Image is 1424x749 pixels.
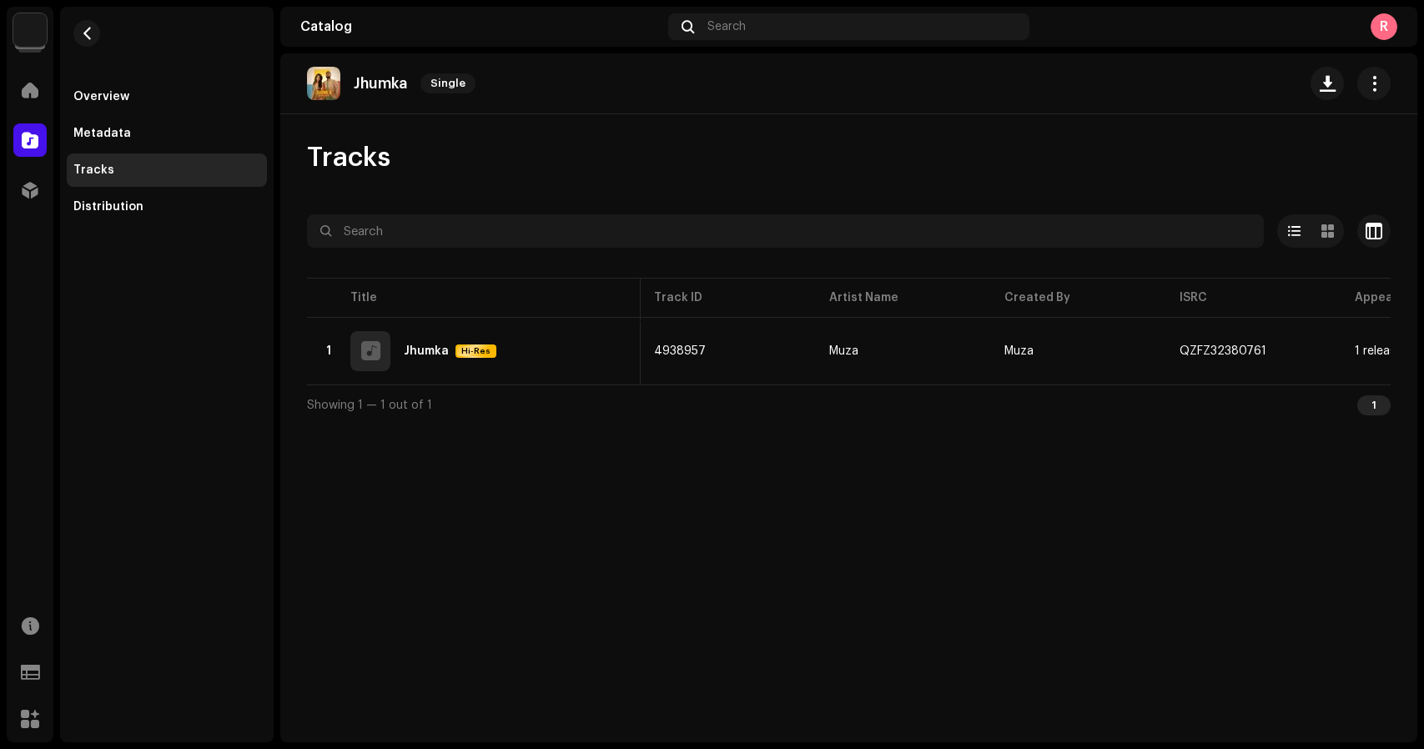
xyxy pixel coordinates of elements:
span: Search [707,20,746,33]
span: Single [420,73,476,93]
re-m-nav-item: Overview [67,80,267,113]
div: 1 [1357,395,1391,415]
div: Metadata [73,127,131,140]
p: Jhumka [354,75,407,93]
div: Distribution [73,200,143,214]
div: Jhumka [404,345,449,357]
re-m-nav-item: Metadata [67,117,267,150]
div: Tracks [73,163,114,177]
input: Search [307,214,1264,248]
div: Muza [829,345,858,357]
span: Muza [829,345,978,357]
div: QZFZ32380761 [1180,345,1266,357]
div: 1 release [1355,345,1402,357]
div: R [1371,13,1397,40]
span: Showing 1 — 1 out of 1 [307,400,432,411]
re-m-nav-item: Tracks [67,153,267,187]
span: Tracks [307,141,390,174]
div: Overview [73,90,129,103]
span: Hi-Res [457,345,495,357]
span: 4938957 [654,345,706,357]
re-m-nav-item: Distribution [67,190,267,224]
span: Muza [1004,345,1034,357]
img: 71b606cd-cf1a-4591-9c5c-2aa0cd6267be [13,13,47,47]
div: Catalog [300,20,662,33]
img: 6a0a4e8e-cc7c-448f-a9ab-d1245af354a3 [307,67,340,100]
